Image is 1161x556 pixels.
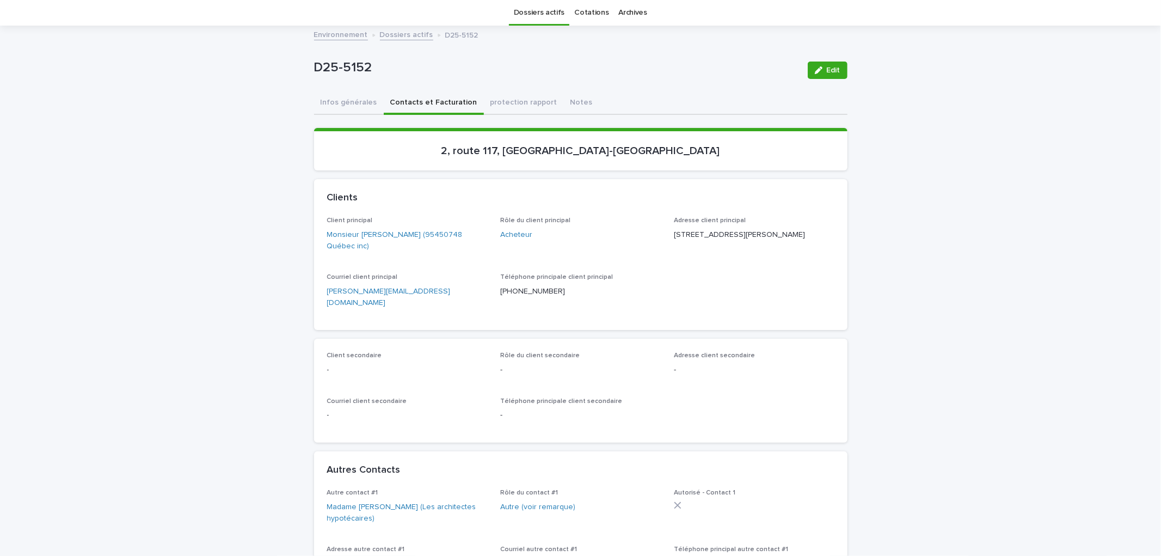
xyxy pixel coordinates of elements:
[380,28,433,40] a: Dossiers actifs
[674,546,788,553] span: Téléphone principal autre contact #1
[674,217,746,224] span: Adresse client principal
[674,229,834,241] p: [STREET_ADDRESS][PERSON_NAME]
[500,217,570,224] span: Rôle du client principal
[327,144,834,157] p: 2, route 117, [GEOGRAPHIC_DATA]-[GEOGRAPHIC_DATA]
[327,229,488,252] a: Monsieur [PERSON_NAME] (95450748 Québec inc)
[327,398,407,405] span: Courriel client secondaire
[500,274,613,280] span: Téléphone principale client principal
[564,92,599,115] button: Notes
[500,410,661,421] p: -
[484,92,564,115] button: protection rapport
[327,490,378,496] span: Autre contact #1
[500,286,661,297] p: [PHONE_NUMBER]
[314,28,368,40] a: Environnement
[384,92,484,115] button: Contacts et Facturation
[327,546,405,553] span: Adresse autre contact #1
[327,217,373,224] span: Client principal
[500,352,580,359] span: Rôle du client secondaire
[327,352,382,359] span: Client secondaire
[808,62,847,79] button: Edit
[314,92,384,115] button: Infos générales
[500,502,575,513] a: Autre (voir remarque)
[674,364,834,376] p: -
[500,490,558,496] span: Rôle du contact #1
[500,364,661,376] p: -
[327,192,358,204] h2: Clients
[327,502,488,524] a: Madame [PERSON_NAME] (Les architectes hypotécaires)
[445,28,478,40] p: D25-5152
[327,410,488,421] p: -
[327,288,451,307] a: [PERSON_NAME][EMAIL_ADDRESS][DOMAIN_NAME]
[827,66,840,74] span: Edit
[674,352,755,359] span: Adresse client secondaire
[314,60,799,76] p: D25-5152
[500,546,577,553] span: Courriel autre contact #1
[674,490,735,496] span: Autorisé - Contact 1
[327,465,401,476] h2: Autres Contacts
[327,274,398,280] span: Courriel client principal
[327,364,488,376] p: -
[500,398,622,405] span: Téléphone principale client secondaire
[500,229,532,241] a: Acheteur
